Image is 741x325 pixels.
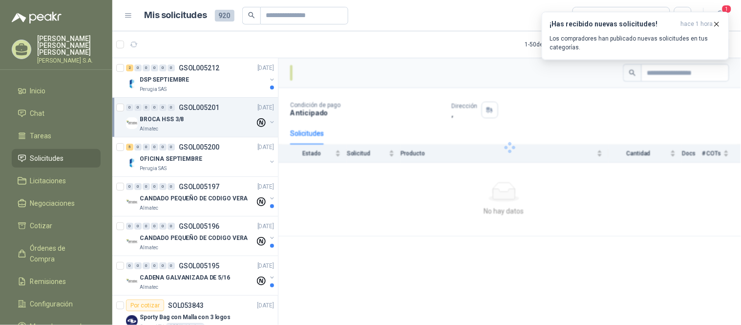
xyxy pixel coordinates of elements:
p: GSOL005212 [179,65,219,71]
p: [DATE] [257,261,274,271]
div: 0 [143,262,150,269]
div: 0 [134,183,142,190]
div: 0 [159,183,167,190]
div: 0 [159,144,167,151]
p: [PERSON_NAME] S.A. [37,58,101,64]
a: Configuración [12,295,101,313]
p: [PERSON_NAME] [PERSON_NAME] [PERSON_NAME] [37,35,101,56]
span: 920 [215,10,234,22]
div: 0 [151,262,158,269]
p: [DATE] [257,143,274,152]
div: Por cotizar [126,300,164,311]
a: Cotizar [12,217,101,235]
span: hace 1 hora [681,20,713,28]
div: 0 [134,104,142,111]
img: Company Logo [126,117,138,129]
p: CANDADO PEQUEÑO DE CODIGO VERA [140,234,248,243]
span: Licitaciones [30,175,66,186]
p: Almatec [140,283,158,291]
span: Remisiones [30,276,66,287]
div: 0 [143,144,150,151]
div: Todas [579,10,599,21]
div: 0 [151,144,158,151]
p: OFICINA SEPTIEMBRE [140,154,202,164]
div: 0 [134,144,142,151]
img: Company Logo [126,196,138,208]
h3: ¡Has recibido nuevas solicitudes! [550,20,677,28]
div: 0 [168,183,175,190]
img: Logo peakr [12,12,62,23]
p: [DATE] [257,103,274,112]
p: Perugia SAS [140,86,167,93]
p: GSOL005195 [179,262,219,269]
a: Remisiones [12,272,101,291]
div: 0 [168,65,175,71]
a: Tareas [12,127,101,145]
div: 0 [126,183,133,190]
a: Negociaciones [12,194,101,213]
div: 0 [168,223,175,230]
span: Solicitudes [30,153,64,164]
div: 0 [168,144,175,151]
p: CADENA GALVANIZADA DE 5/16 [140,273,230,282]
span: Chat [30,108,45,119]
a: Órdenes de Compra [12,239,101,268]
img: Company Logo [126,236,138,248]
a: 0 0 0 0 0 0 GSOL005201[DATE] Company LogoBROCA HSS 3/8Almatec [126,102,276,133]
span: Cotizar [30,220,53,231]
a: Chat [12,104,101,123]
div: 0 [126,223,133,230]
p: Perugia SAS [140,165,167,173]
button: ¡Has recibido nuevas solicitudes!hace 1 hora Los compradores han publicado nuevas solicitudes en ... [542,12,729,60]
p: DSP SEPTIEMBRE [140,75,189,85]
div: 0 [168,104,175,111]
a: 0 0 0 0 0 0 GSOL005196[DATE] Company LogoCANDADO PEQUEÑO DE CODIGO VERAAlmatec [126,220,276,252]
div: 0 [151,183,158,190]
div: 0 [143,223,150,230]
p: [DATE] [257,182,274,192]
div: 0 [134,262,142,269]
a: Licitaciones [12,172,101,190]
span: Configuración [30,299,73,309]
p: CANDADO PEQUEÑO DE CODIGO VERA [140,194,248,203]
div: 2 [126,65,133,71]
p: SOL053843 [168,302,204,309]
p: BROCA HSS 3/8 [140,115,184,124]
div: 0 [151,223,158,230]
img: Company Logo [126,276,138,287]
div: 0 [168,262,175,269]
p: GSOL005197 [179,183,219,190]
div: 0 [159,262,167,269]
div: 1 - 50 de 834 [525,37,585,52]
a: Inicio [12,82,101,100]
p: [DATE] [257,222,274,231]
p: Sporty Bag con Malla con 3 logos [140,313,231,322]
p: Almatec [140,244,158,252]
span: Órdenes de Compra [30,243,91,264]
h1: Mis solicitudes [145,8,207,22]
div: 0 [159,223,167,230]
span: Inicio [30,86,46,96]
div: 0 [143,183,150,190]
div: 0 [151,65,158,71]
span: Tareas [30,130,52,141]
a: 0 0 0 0 0 0 GSOL005197[DATE] Company LogoCANDADO PEQUEÑO DE CODIGO VERAAlmatec [126,181,276,212]
p: GSOL005201 [179,104,219,111]
div: 0 [151,104,158,111]
div: 0 [159,104,167,111]
div: 0 [159,65,167,71]
div: 0 [134,223,142,230]
div: 0 [143,65,150,71]
div: 5 [126,144,133,151]
span: Negociaciones [30,198,75,209]
p: [DATE] [257,64,274,73]
span: search [248,12,255,19]
img: Company Logo [126,157,138,169]
p: Almatec [140,125,158,133]
button: 1 [712,7,729,24]
div: 0 [143,104,150,111]
div: 0 [126,262,133,269]
p: Los compradores han publicado nuevas solicitudes en tus categorías. [550,34,721,52]
p: Almatec [140,204,158,212]
a: 2 0 0 0 0 0 GSOL005212[DATE] Company LogoDSP SEPTIEMBREPerugia SAS [126,62,276,93]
